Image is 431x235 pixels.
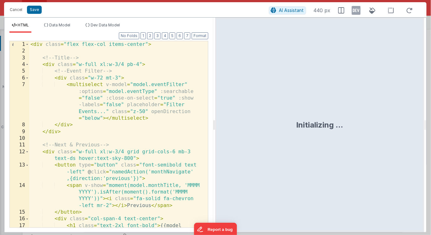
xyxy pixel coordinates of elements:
[192,32,208,39] button: Format
[184,32,190,39] button: 7
[10,135,29,142] div: 10
[91,23,120,27] span: Dev Data Model
[154,32,161,39] button: 3
[269,6,306,14] button: AI Assistant
[147,32,153,39] button: 2
[27,6,42,14] button: Save
[10,41,29,48] div: 1
[169,32,175,39] button: 5
[10,142,29,148] div: 11
[10,149,29,162] div: 12
[119,32,139,39] button: No Folds
[7,5,25,14] button: Cancel
[10,61,29,68] div: 4
[10,68,29,74] div: 5
[10,216,29,222] div: 16
[296,120,343,130] div: Initializing ...
[10,209,29,216] div: 15
[49,23,70,27] span: Data Model
[18,23,29,27] span: HTML
[10,55,29,61] div: 3
[314,7,331,14] span: 440 px
[279,8,304,13] span: AI Assistant
[10,75,29,81] div: 6
[10,48,29,54] div: 2
[10,182,29,209] div: 14
[10,122,29,128] div: 8
[10,81,29,122] div: 7
[177,32,183,39] button: 6
[141,32,146,39] button: 1
[162,32,168,39] button: 4
[10,128,29,135] div: 9
[10,162,29,182] div: 13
